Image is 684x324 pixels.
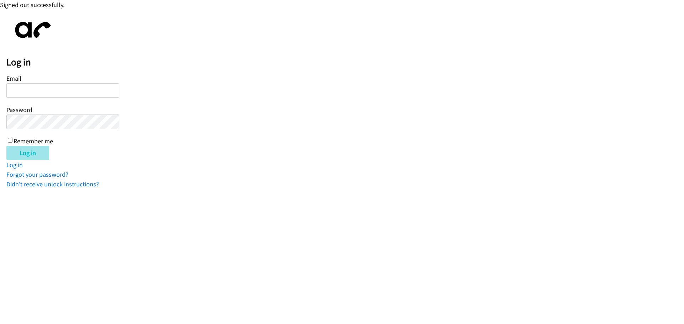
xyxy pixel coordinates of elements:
h2: Log in [6,56,684,68]
label: Remember me [14,137,53,145]
label: Email [6,74,21,83]
a: Didn't receive unlock instructions? [6,180,99,188]
label: Password [6,106,32,114]
input: Log in [6,146,49,160]
img: aphone-8a226864a2ddd6a5e75d1ebefc011f4aa8f32683c2d82f3fb0802fe031f96514.svg [6,16,56,44]
a: Log in [6,161,23,169]
a: Forgot your password? [6,170,68,179]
